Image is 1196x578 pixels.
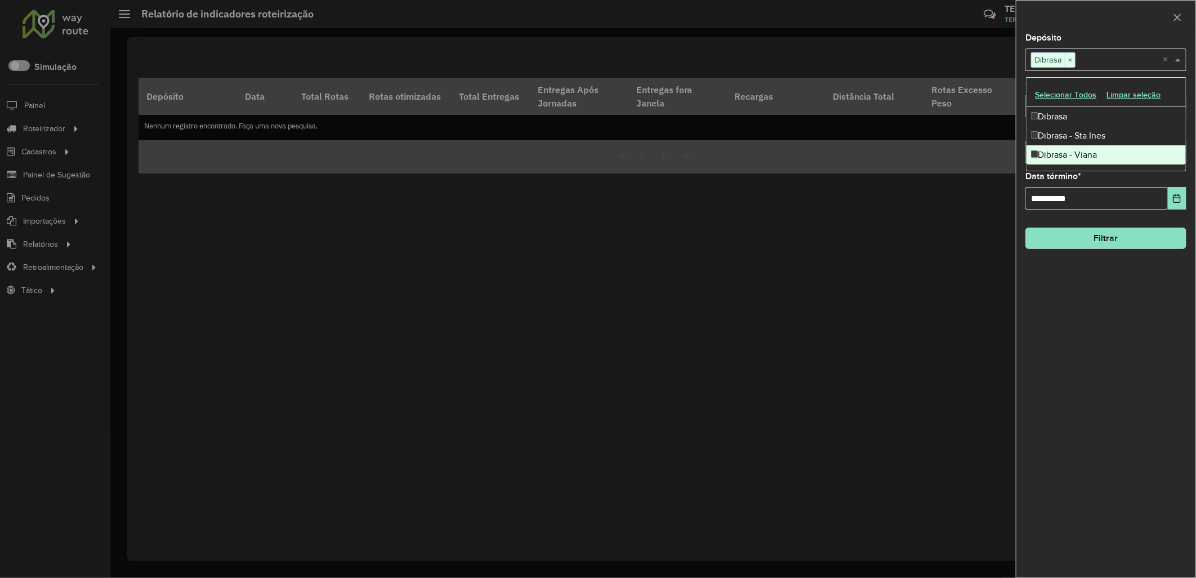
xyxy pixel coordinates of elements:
[1030,86,1102,104] button: Selecionar Todos
[1025,228,1186,249] button: Filtrar
[1025,77,1101,91] label: Grupo de Depósito
[1168,187,1186,210] button: Choose Date
[1025,170,1081,183] label: Data término
[1027,107,1186,126] div: Dibrasa
[1102,86,1166,104] button: Limpar seleção
[1032,53,1065,66] span: Dibrasa
[1027,145,1186,164] div: Dibrasa - Viana
[1065,54,1075,67] span: ×
[1027,126,1186,145] div: Dibrasa - Sta Ines
[1163,53,1172,66] span: Clear all
[1025,31,1061,45] label: Depósito
[1026,77,1187,171] ng-dropdown-panel: Options list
